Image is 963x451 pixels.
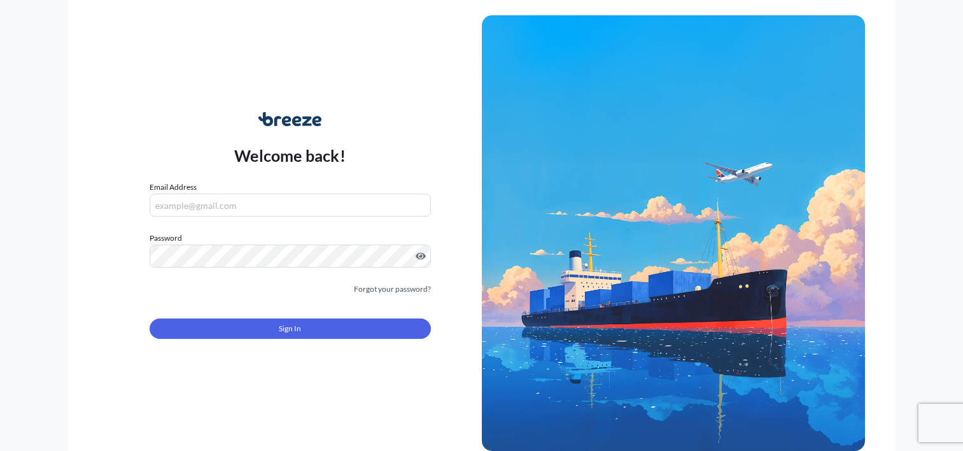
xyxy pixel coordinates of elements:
span: Sign In [279,322,301,335]
label: Password [150,232,431,245]
input: example@gmail.com [150,194,431,217]
button: Show password [416,251,426,261]
button: Sign In [150,319,431,339]
a: Forgot your password? [354,283,431,296]
p: Welcome back! [234,145,346,166]
img: Ship illustration [482,15,865,451]
label: Email Address [150,181,197,194]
